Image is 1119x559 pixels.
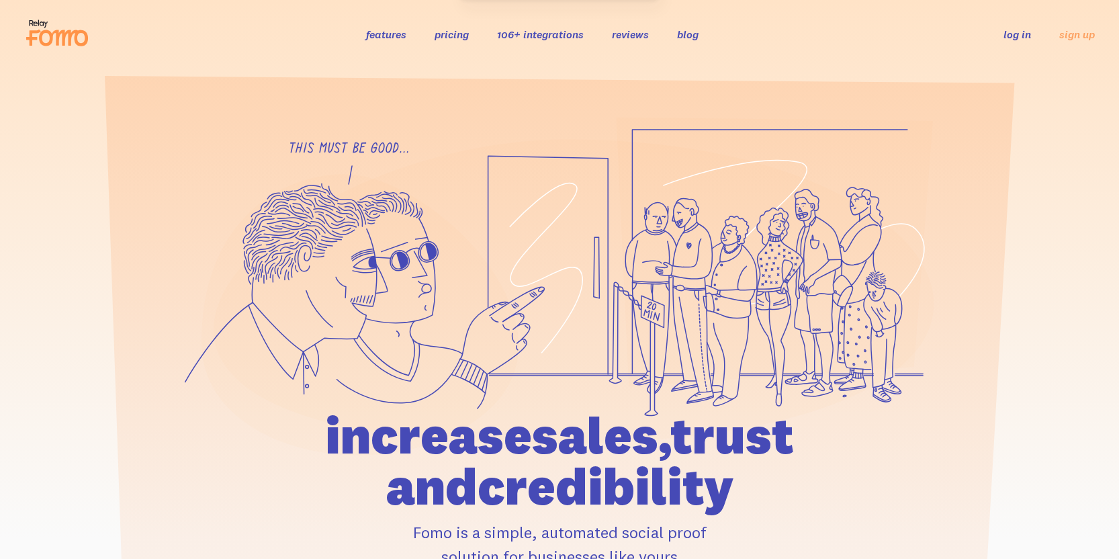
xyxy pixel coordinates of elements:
a: 106+ integrations [497,28,584,41]
a: blog [677,28,699,41]
a: pricing [435,28,469,41]
a: features [366,28,406,41]
a: sign up [1059,28,1095,42]
a: log in [1003,28,1031,41]
a: reviews [612,28,649,41]
h1: increase sales, trust and credibility [249,410,870,512]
